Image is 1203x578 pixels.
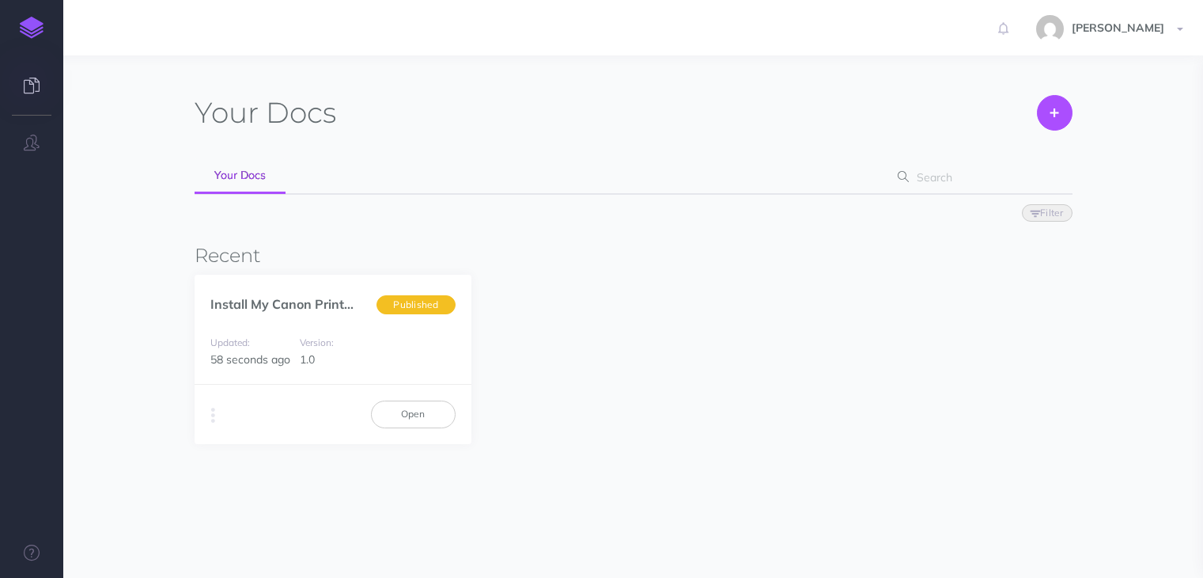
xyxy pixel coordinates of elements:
[210,337,250,348] small: Updated:
[300,352,315,367] span: 1.0
[214,168,266,182] span: Your Docs
[210,352,290,367] span: 58 seconds ago
[210,296,354,312] a: Install My Canon Print...
[1036,15,1064,43] img: 1a80b1cd25807385c3a18ea6bd63c203.jpg
[371,401,456,428] a: Open
[20,17,44,39] img: logo-mark.svg
[300,337,334,348] small: Version:
[195,95,259,130] span: Your
[195,245,1072,266] h3: Recent
[1064,21,1172,35] span: [PERSON_NAME]
[195,158,286,194] a: Your Docs
[1022,204,1072,222] button: Filter
[912,163,1047,192] input: Search
[195,95,336,131] h1: Docs
[211,405,215,427] i: More actions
